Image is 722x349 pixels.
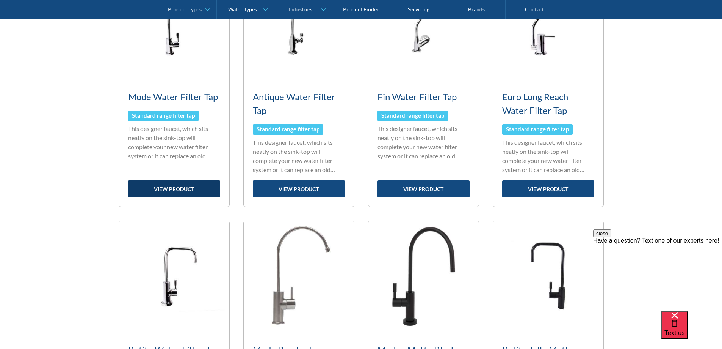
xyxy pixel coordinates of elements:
[253,90,345,117] h3: Antique Water Filter Tap
[661,311,722,349] iframe: podium webchat widget bubble
[368,221,479,332] img: Mode - Matte Black Water Filter Tap
[119,221,229,332] img: Petite Water Filter Tap
[502,180,594,197] a: view product
[502,138,594,174] p: This designer faucet, which sits neatly on the sink-top will complete your new water filter syste...
[128,124,220,161] p: This designer faucet, which sits neatly on the sink-top will complete your new water filter syste...
[493,221,603,332] img: Petite Tall - Matte Black Water Filter Tap
[128,180,220,197] a: view product
[377,90,470,104] h3: Fin Water Filter Tap
[593,229,722,321] iframe: podium webchat widget prompt
[253,138,345,174] p: This designer faucet, which sits neatly on the sink-top will complete your new water filter syste...
[502,90,594,117] h3: Euro Long Reach Water Filter Tap
[377,180,470,197] a: view product
[168,6,202,13] div: Product Types
[257,125,319,134] div: Standard range filter tap
[228,6,257,13] div: Water Types
[289,6,312,13] div: Industries
[377,124,470,161] p: This designer faucet, which sits neatly on the sink-top will complete your new water filter syste...
[253,180,345,197] a: view product
[244,221,354,332] img: Mode Brushed Stainless Steel Water Filter Tap
[506,125,569,134] div: Standard range filter tap
[132,111,195,120] div: Standard range filter tap
[128,90,220,104] h3: Mode Water Filter Tap
[381,111,444,120] div: Standard range filter tap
